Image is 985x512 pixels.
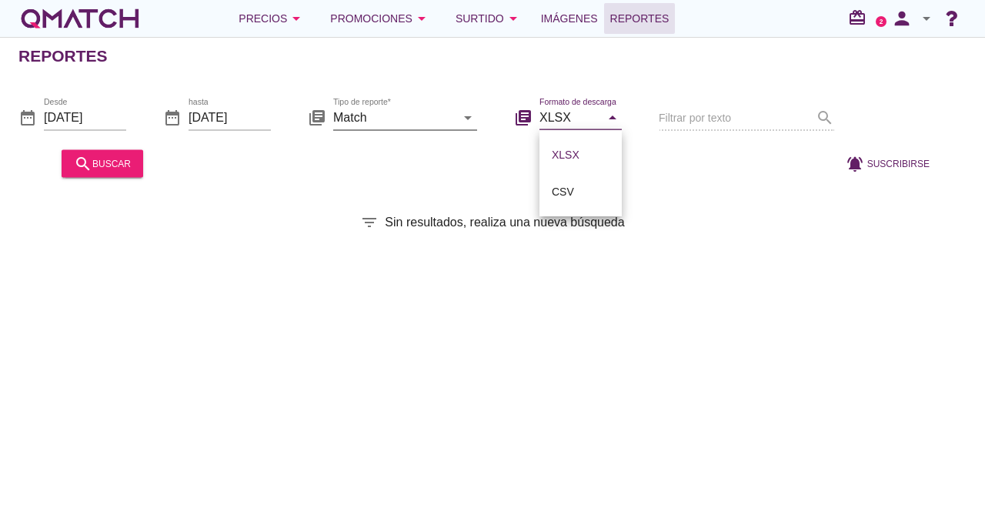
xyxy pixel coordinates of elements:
[330,9,431,28] div: Promociones
[189,105,271,129] input: hasta
[848,8,873,27] i: redeem
[18,108,37,126] i: date_range
[552,182,609,201] div: CSV
[318,3,443,34] button: Promociones
[287,9,306,28] i: arrow_drop_down
[18,3,142,34] a: white-qmatch-logo
[18,44,108,69] h2: Reportes
[360,213,379,232] i: filter_list
[239,9,306,28] div: Precios
[308,108,326,126] i: library_books
[604,3,676,34] a: Reportes
[552,146,609,164] div: XLSX
[541,9,598,28] span: Imágenes
[74,154,92,172] i: search
[610,9,669,28] span: Reportes
[62,149,143,177] button: buscar
[876,16,886,27] a: 2
[456,9,523,28] div: Surtido
[846,154,867,172] i: notifications_active
[880,18,883,25] text: 2
[385,213,624,232] span: Sin resultados, realiza una nueva búsqueda
[226,3,318,34] button: Precios
[886,8,917,29] i: person
[44,105,126,129] input: Desde
[504,9,523,28] i: arrow_drop_down
[917,9,936,28] i: arrow_drop_down
[163,108,182,126] i: date_range
[514,108,533,126] i: library_books
[603,108,622,126] i: arrow_drop_down
[412,9,431,28] i: arrow_drop_down
[867,156,930,170] span: Suscribirse
[833,149,942,177] button: Suscribirse
[333,105,456,129] input: Tipo de reporte*
[535,3,604,34] a: Imágenes
[74,154,131,172] div: buscar
[539,105,600,129] input: Formato de descarga
[443,3,535,34] button: Surtido
[459,108,477,126] i: arrow_drop_down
